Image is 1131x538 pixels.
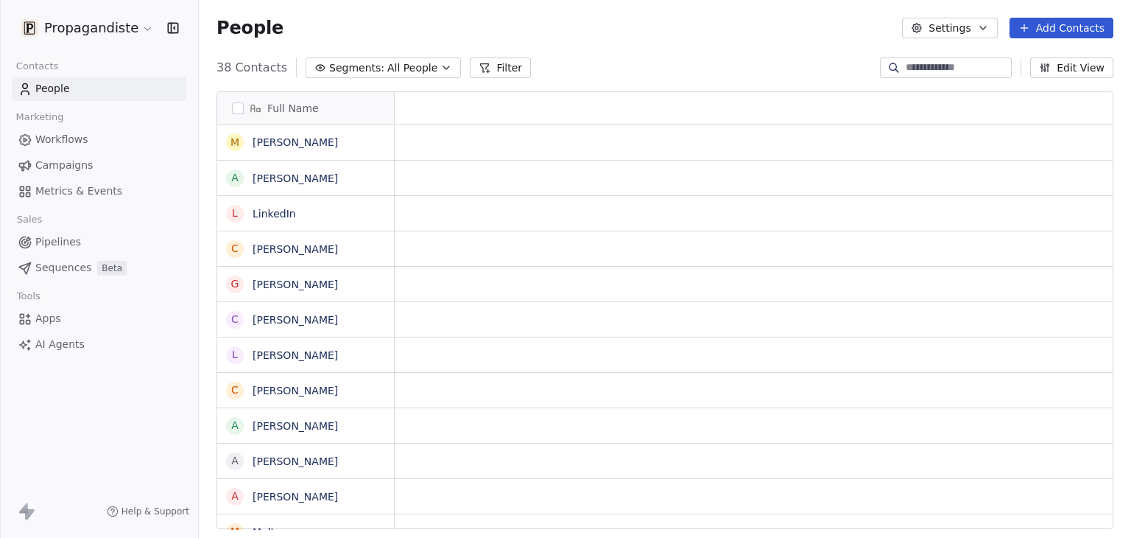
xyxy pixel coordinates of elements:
[253,420,338,432] a: [PERSON_NAME]
[217,125,395,530] div: grid
[21,19,38,37] img: logo.png
[12,127,186,152] a: Workflows
[216,59,287,77] span: 38 Contacts
[253,455,338,467] a: [PERSON_NAME]
[253,136,338,148] a: [PERSON_NAME]
[35,158,93,173] span: Campaigns
[329,60,384,76] span: Segments:
[107,506,189,517] a: Help & Support
[35,337,85,352] span: AI Agents
[1030,57,1113,78] button: Edit View
[253,385,338,396] a: [PERSON_NAME]
[10,209,49,231] span: Sales
[216,17,283,39] span: People
[12,230,186,254] a: Pipelines
[253,349,338,361] a: [PERSON_NAME]
[44,18,138,38] span: Propagandiste
[18,15,157,41] button: Propagandiste
[35,234,81,250] span: Pipelines
[253,208,296,220] a: LinkedIn
[121,506,189,517] span: Help & Support
[231,453,239,469] div: A
[10,285,46,307] span: Tools
[12,179,186,203] a: Metrics & Events
[97,261,127,276] span: Beta
[253,243,338,255] a: [PERSON_NAME]
[231,418,239,433] div: A
[35,311,61,326] span: Apps
[35,260,91,276] span: Sequences
[231,170,239,186] div: A
[12,307,186,331] a: Apps
[232,206,238,221] div: L
[470,57,531,78] button: Filter
[253,526,275,538] a: Malt
[253,172,338,184] a: [PERSON_NAME]
[902,18,997,38] button: Settings
[12,332,186,357] a: AI Agents
[10,55,65,77] span: Contacts
[253,491,338,503] a: [PERSON_NAME]
[217,92,394,124] div: Full Name
[253,279,338,290] a: [PERSON_NAME]
[387,60,437,76] span: All People
[232,347,238,363] div: L
[231,312,239,327] div: C
[35,132,88,147] span: Workflows
[231,276,239,292] div: G
[35,184,122,199] span: Metrics & Events
[230,135,239,150] div: M
[1010,18,1113,38] button: Add Contacts
[12,256,186,280] a: SequencesBeta
[12,153,186,178] a: Campaigns
[231,489,239,504] div: A
[10,106,70,128] span: Marketing
[35,81,70,97] span: People
[231,382,239,398] div: C
[231,241,239,256] div: C
[253,314,338,326] a: [PERSON_NAME]
[267,101,319,116] span: Full Name
[12,77,186,101] a: People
